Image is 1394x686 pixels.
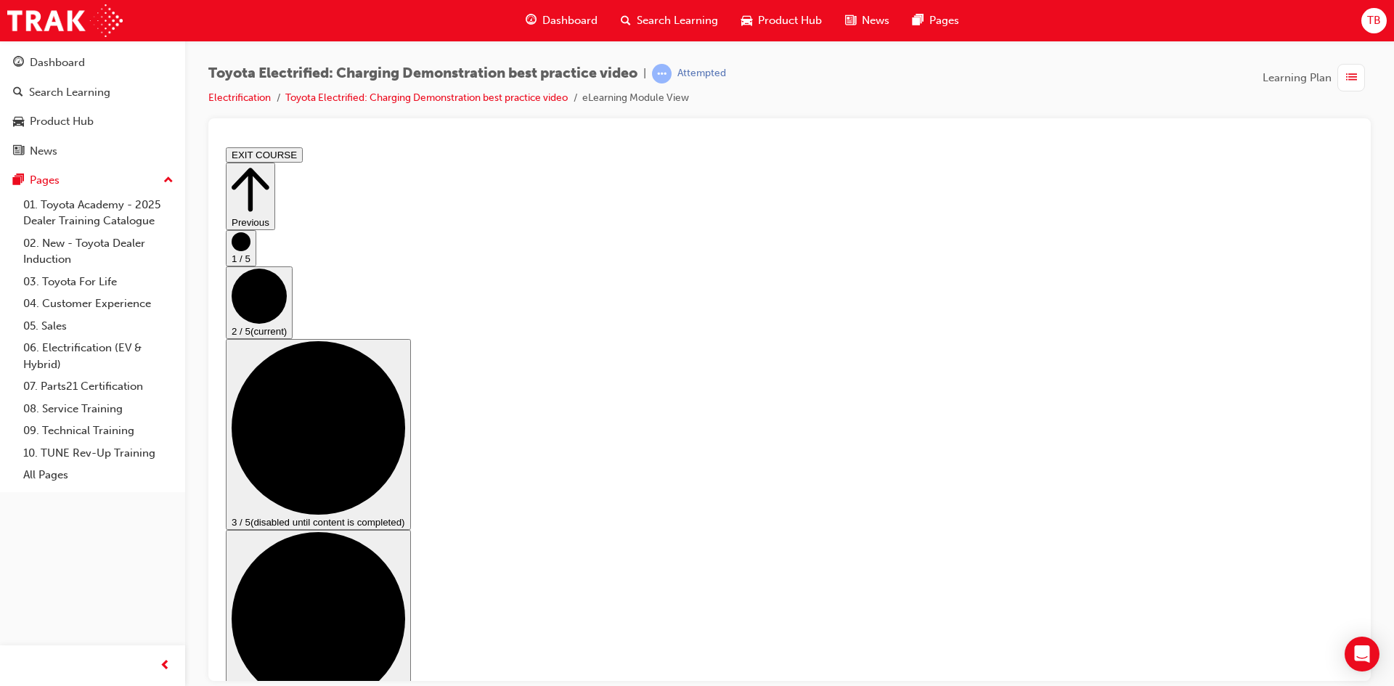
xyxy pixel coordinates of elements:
[526,12,537,30] span: guage-icon
[208,91,271,104] a: Electrification
[1345,637,1379,671] div: Open Intercom Messenger
[514,6,609,36] a: guage-iconDashboard
[6,138,179,165] a: News
[6,46,179,167] button: DashboardSearch LearningProduct HubNews
[13,115,24,128] span: car-icon
[845,12,856,30] span: news-icon
[17,271,179,293] a: 03. Toyota For Life
[6,79,179,106] a: Search Learning
[1263,64,1371,91] button: Learning Plan
[621,12,631,30] span: search-icon
[17,232,179,271] a: 02. New - Toyota Dealer Induction
[652,64,672,83] span: learningRecordVerb_ATTEMPT-icon
[17,464,179,486] a: All Pages
[17,293,179,315] a: 04. Customer Experience
[1263,70,1332,86] span: Learning Plan
[17,442,179,465] a: 10. TUNE Rev-Up Training
[582,90,689,107] li: eLearning Module View
[913,12,924,30] span: pages-icon
[17,337,179,375] a: 06. Electrification (EV & Hybrid)
[542,12,598,29] span: Dashboard
[1367,12,1381,29] span: TB
[30,143,57,160] div: News
[1346,69,1357,87] span: list-icon
[17,315,179,338] a: 05. Sales
[163,171,174,190] span: up-icon
[730,6,833,36] a: car-iconProduct Hub
[6,89,36,125] button: 1 / 5
[6,197,191,388] button: 3 / 5(disabled until content is completed)
[208,65,637,82] span: Toyota Electrified: Charging Demonstration best practice video
[643,65,646,82] span: |
[1361,8,1387,33] button: TB
[862,12,889,29] span: News
[6,167,179,194] button: Pages
[13,174,24,187] span: pages-icon
[6,388,191,579] button: 4 / 5(disabled until content is completed)
[609,6,730,36] a: search-iconSearch Learning
[13,145,24,158] span: news-icon
[17,375,179,398] a: 07. Parts21 Certification
[12,375,30,386] span: 3 / 5
[929,12,959,29] span: Pages
[6,6,83,21] button: EXIT COURSE
[30,113,94,130] div: Product Hub
[6,125,73,197] button: 2 / 5(current)
[17,420,179,442] a: 09. Technical Training
[7,4,123,37] img: Trak
[17,398,179,420] a: 08. Service Training
[6,49,179,76] a: Dashboard
[833,6,901,36] a: news-iconNews
[6,21,55,89] button: Previous
[30,172,60,189] div: Pages
[160,657,171,675] span: prev-icon
[29,84,110,101] div: Search Learning
[285,91,568,104] a: Toyota Electrified: Charging Demonstration best practice video
[758,12,822,29] span: Product Hub
[677,67,726,81] div: Attempted
[6,108,179,135] a: Product Hub
[17,194,179,232] a: 01. Toyota Academy - 2025 Dealer Training Catalogue
[12,112,30,123] span: 1 / 5
[12,184,30,195] span: 2 / 5
[30,54,85,71] div: Dashboard
[12,75,49,86] span: Previous
[637,12,718,29] span: Search Learning
[13,86,23,99] span: search-icon
[13,57,24,70] span: guage-icon
[741,12,752,30] span: car-icon
[901,6,971,36] a: pages-iconPages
